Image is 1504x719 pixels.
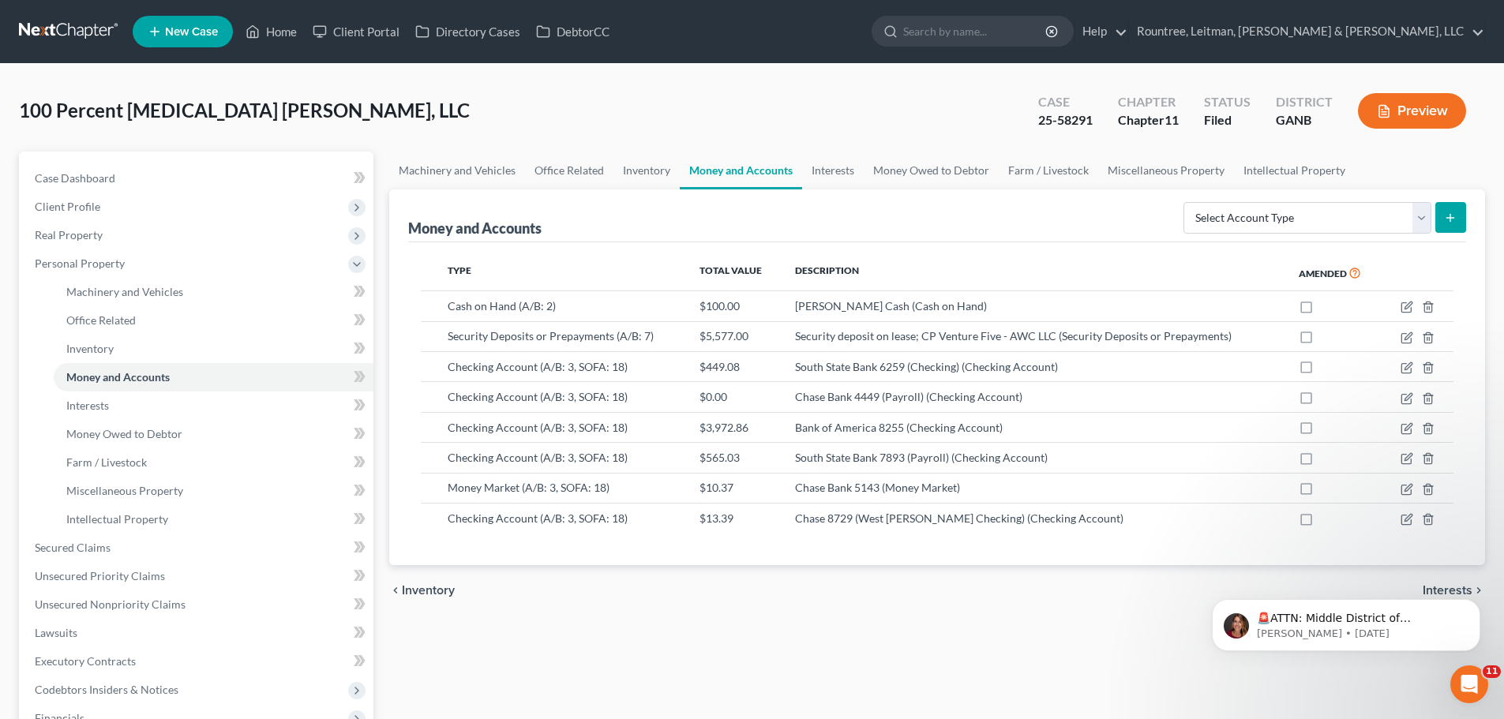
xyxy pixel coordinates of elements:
a: Office Related [525,152,613,189]
span: Amended [1299,268,1347,279]
a: Money and Accounts [54,363,373,391]
span: [PERSON_NAME] Cash (Cash on Hand) [795,299,987,313]
a: Inventory [54,335,373,363]
div: District [1276,93,1333,111]
span: Unsecured Priority Claims [35,569,165,582]
span: $3,972.86 [699,421,748,434]
span: Office Related [66,313,136,327]
span: Chase Bank 4449 (Payroll) (Checking Account) [795,390,1022,403]
span: Machinery and Vehicles [66,285,183,298]
a: Client Portal [305,17,407,46]
a: Miscellaneous Property [1098,152,1234,189]
a: Miscellaneous Property [54,477,373,505]
span: Chase Bank 5143 (Money Market) [795,481,960,494]
a: Machinery and Vehicles [54,278,373,306]
div: Filed [1204,111,1251,129]
span: Secured Claims [35,541,111,554]
span: $449.08 [699,360,740,373]
div: Chapter [1118,111,1179,129]
span: South State Bank 7893 (Payroll) (Checking Account) [795,451,1048,464]
span: Interests [66,399,109,412]
a: Secured Claims [22,534,373,562]
button: chevron_left Inventory [389,584,455,597]
div: Case [1038,93,1093,111]
span: Real Property [35,228,103,242]
span: 11 [1165,112,1179,127]
span: Checking Account (A/B: 3, SOFA: 18) [448,421,628,434]
span: $10.37 [699,481,733,494]
a: Farm / Livestock [999,152,1098,189]
span: Cash on Hand (A/B: 2) [448,299,556,313]
span: Checking Account (A/B: 3, SOFA: 18) [448,511,628,525]
div: 25-58291 [1038,111,1093,129]
span: Description [795,264,859,276]
span: Case Dashboard [35,171,115,185]
span: $13.39 [699,511,733,525]
span: Farm / Livestock [66,455,147,469]
iframe: Intercom notifications message [1188,566,1504,676]
a: Machinery and Vehicles [389,152,525,189]
a: Unsecured Nonpriority Claims [22,590,373,619]
span: Checking Account (A/B: 3, SOFA: 18) [448,390,628,403]
span: Unsecured Nonpriority Claims [35,597,186,611]
span: Chase 8729 (West [PERSON_NAME] Checking) (Checking Account) [795,511,1123,525]
span: Codebtors Insiders & Notices [35,683,178,696]
span: Money Market (A/B: 3, SOFA: 18) [448,481,609,494]
span: Checking Account (A/B: 3, SOFA: 18) [448,451,628,464]
a: Farm / Livestock [54,448,373,477]
span: Security deposit on lease; CP Venture Five - AWC LLC (Security Deposits or Prepayments) [795,329,1232,343]
span: 11 [1483,665,1501,678]
a: Executory Contracts [22,647,373,676]
span: Security Deposits or Prepayments (A/B: 7) [448,329,654,343]
a: Home [238,17,305,46]
a: DebtorCC [528,17,617,46]
span: $100.00 [699,299,740,313]
span: Money and Accounts [66,370,170,384]
span: Lawsuits [35,626,77,639]
span: Client Profile [35,200,100,213]
span: Checking Account (A/B: 3, SOFA: 18) [448,360,628,373]
span: Personal Property [35,257,125,270]
a: Help [1075,17,1127,46]
a: Case Dashboard [22,164,373,193]
span: South State Bank 6259 (Checking) (Checking Account) [795,360,1058,373]
a: Rountree, Leitman, [PERSON_NAME] & [PERSON_NAME], LLC [1129,17,1484,46]
span: Inventory [402,584,455,597]
span: Total Value [699,264,762,276]
a: Intellectual Property [54,505,373,534]
a: Money Owed to Debtor [54,420,373,448]
a: Interests [802,152,864,189]
i: chevron_left [389,584,402,597]
div: Chapter [1118,93,1179,111]
iframe: Intercom live chat [1450,665,1488,703]
span: $565.03 [699,451,740,464]
span: Money Owed to Debtor [66,427,182,440]
span: Executory Contracts [35,654,136,668]
span: Type [448,264,471,276]
a: Office Related [54,306,373,335]
span: Miscellaneous Property [66,484,183,497]
input: Search by name... [903,17,1048,46]
span: New Case [165,26,218,38]
a: Unsecured Priority Claims [22,562,373,590]
a: Intellectual Property [1234,152,1355,189]
a: Interests [54,391,373,420]
a: Money Owed to Debtor [864,152,999,189]
div: GANB [1276,111,1333,129]
span: Bank of America 8255 (Checking Account) [795,421,1003,434]
a: Directory Cases [407,17,528,46]
div: Status [1204,93,1251,111]
div: Money and Accounts [408,219,542,238]
span: 100 Percent [MEDICAL_DATA] [PERSON_NAME], LLC [19,99,470,122]
a: Inventory [613,152,680,189]
a: Money and Accounts [680,152,802,189]
a: Lawsuits [22,619,373,647]
span: $0.00 [699,390,727,403]
span: Intellectual Property [66,512,168,526]
span: $5,577.00 [699,329,748,343]
button: Preview [1358,93,1466,129]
